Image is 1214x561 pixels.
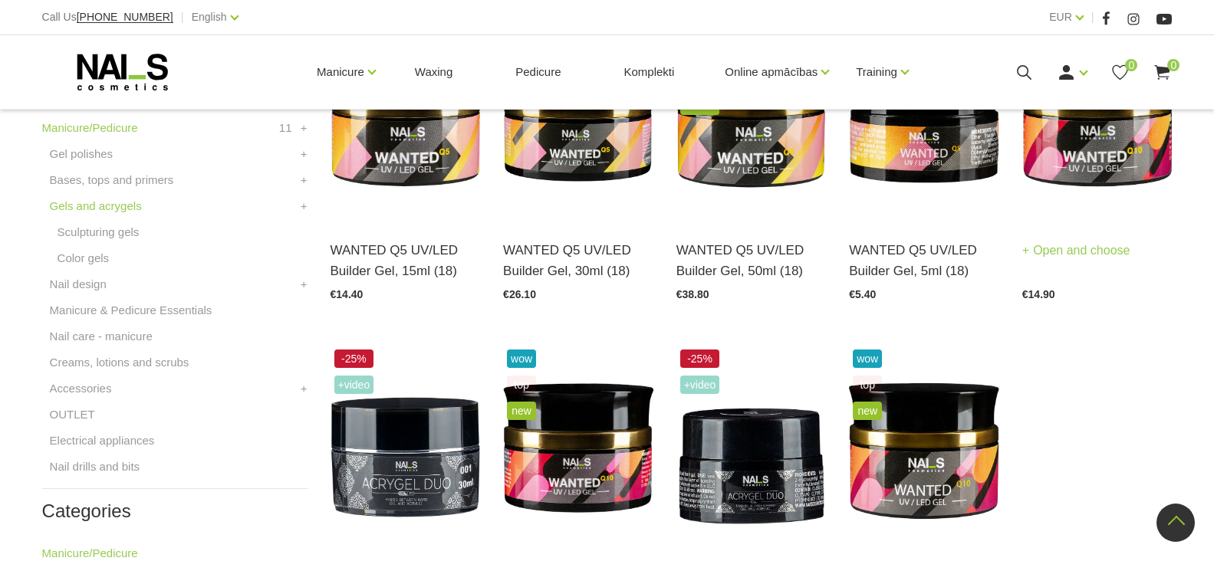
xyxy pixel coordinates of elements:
[503,35,573,109] a: Pedicure
[331,15,481,221] img: The team of NAI_S cosmetics specialists has created a gel that has been WANTED for long time by n...
[849,346,999,552] img: The team of NAI_S cosmetics specialists has created a gel that has been WANTED for long time by n...
[1091,8,1094,27] span: |
[50,379,112,398] a: Accessories
[50,405,95,424] a: OUTLET
[301,275,308,294] a: +
[301,145,308,163] a: +
[853,402,882,420] span: new
[42,501,308,521] h2: Categories
[58,223,140,241] a: Sculpturing gels
[1110,63,1130,82] a: 0
[676,288,709,300] span: €38.80
[1022,288,1055,300] span: €14.90
[503,288,536,300] span: €26.10
[856,41,897,103] a: Training
[181,8,184,27] span: |
[503,240,653,281] a: WANTED Q5 UV/LED Builder Gel, 30ml (18)
[50,197,142,215] a: Gels and acrygels
[279,119,292,137] span: 11
[50,145,114,163] a: Gel polishes
[676,15,827,221] img: The team of NAI_S cosmetics specialists has created a gel that has been WANTED for long time by n...
[611,35,686,109] a: Komplekti
[50,301,212,320] a: Manicure & Pedicure Essentials
[50,353,189,372] a: Creams, lotions and scrubs
[503,346,653,552] img: The team of NAI_S cosmetics specialists has created a gel that has been WANTED for long time by n...
[676,240,827,281] a: WANTED Q5 UV/LED Builder Gel, 50ml (18)
[676,346,827,552] img: WHAT IS DUO GEL? And what problems does it solve?• Combines the properties of flexible acrygel, d...
[50,171,174,189] a: Bases, tops and primers
[77,11,173,23] a: [PHONE_NUMBER]
[403,35,465,109] a: Waxing
[77,11,173,23] span: [PHONE_NUMBER]
[301,119,308,137] a: +
[50,458,140,476] a: Nail drills and bits
[334,376,374,394] span: +Video
[50,327,153,346] a: Nail care - manicure
[849,15,999,221] img: The team of NAI_S cosmetics specialists has created a gel that has been WANTED for long time by n...
[334,349,374,368] span: -25%
[331,346,481,552] img: WHAT IS Acrygel DUO? And what problems does it solve?• Combines the properties of flexible acryge...
[853,376,882,394] span: top
[680,376,720,394] span: +Video
[301,197,308,215] a: +
[331,240,481,281] a: WANTED Q5 UV/LED Builder Gel, 15ml (18)
[42,8,173,27] div: Call Us
[507,376,536,394] span: top
[503,15,653,221] img: The team of NAI_S cosmetics specialists has created a gel that has been WANTED for long time by n...
[317,41,364,103] a: Manicure
[507,349,536,368] span: wow
[50,275,107,294] a: Nail design
[1125,59,1137,71] span: 0
[192,8,227,26] a: English
[849,288,876,300] span: €5.40
[1022,15,1173,221] img: The team of NAI_S cosmetics specialists has created a gel that has been WANTED for long time by n...
[331,288,364,300] span: €14.40
[680,349,720,368] span: -25%
[1049,8,1072,26] a: EUR
[725,41,818,103] a: Online apmācības
[301,379,308,398] a: +
[58,249,110,267] a: Color gels
[507,402,536,420] span: new
[1153,63,1172,82] a: 0
[1167,59,1179,71] span: 0
[42,119,138,137] a: Manicure/Pedicure
[849,240,999,281] a: WANTED Q5 UV/LED Builder Gel, 5ml (18)
[50,431,155,450] a: Electrical appliances
[301,171,308,189] a: +
[853,349,882,368] span: wow
[1022,240,1130,261] a: Open and choose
